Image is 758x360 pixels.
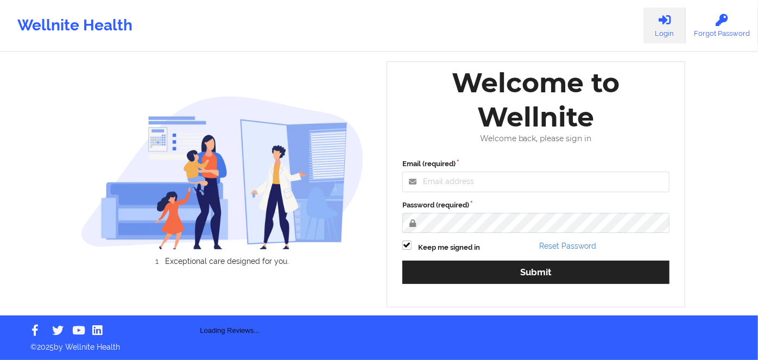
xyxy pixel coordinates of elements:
a: Login [643,8,686,43]
div: Loading Reviews... [81,284,380,336]
a: Forgot Password [686,8,758,43]
li: Exceptional care designed for you. [90,257,364,266]
label: Email (required) [402,159,669,169]
div: Welcome to Wellnite [395,66,677,134]
button: Submit [402,261,669,284]
div: Welcome back, please sign in [395,134,677,143]
input: Email address [402,172,669,192]
img: wellnite-auth-hero_200.c722682e.png [81,96,364,249]
label: Password (required) [402,200,669,211]
p: © 2025 by Wellnite Health [23,334,735,352]
a: Reset Password [540,242,597,250]
label: Keep me signed in [418,242,480,253]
